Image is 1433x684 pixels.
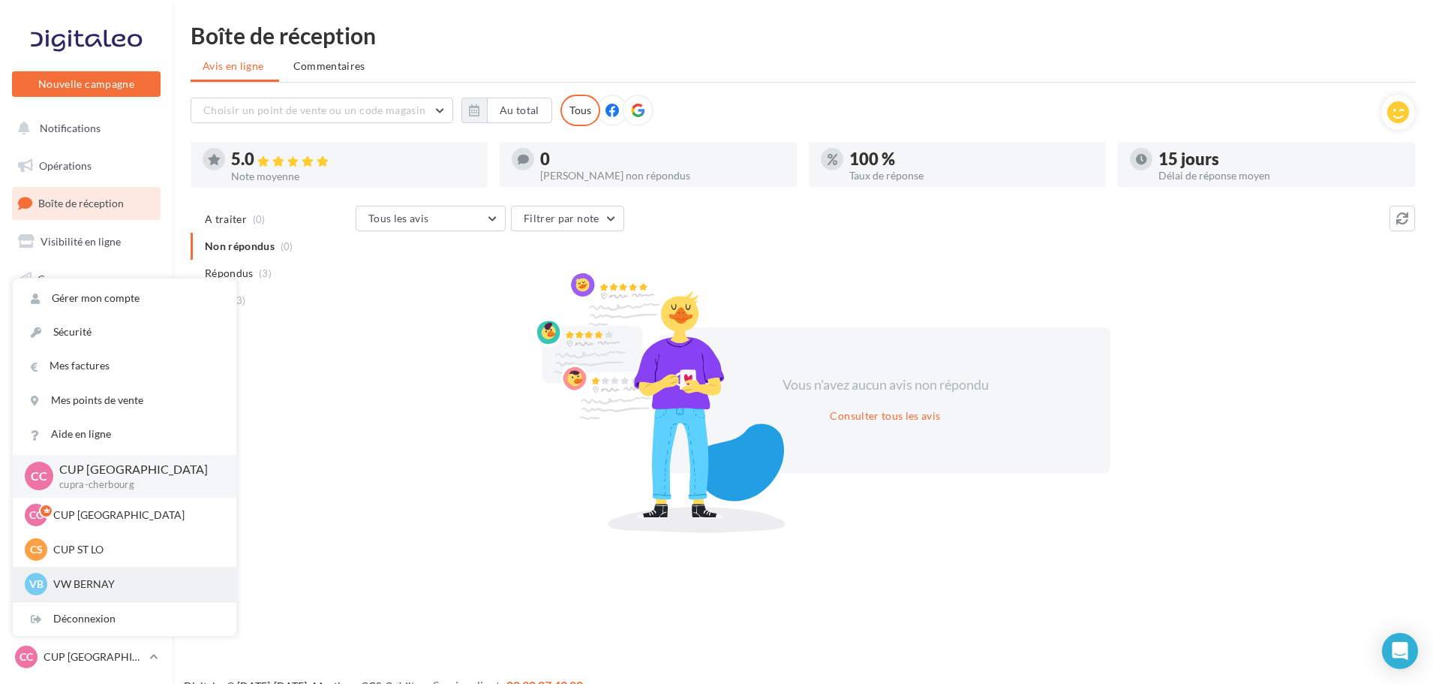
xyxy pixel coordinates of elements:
div: 15 jours [1158,151,1403,167]
a: Médiathèque [9,338,164,369]
span: Notifications [40,122,101,134]
button: Consulter tous les avis [824,407,946,425]
span: Choisir un point de vente ou un code magasin [203,104,425,116]
button: Au total [487,98,552,123]
a: Calendrier [9,375,164,407]
div: Délai de réponse moyen [1158,170,1403,181]
span: (3) [233,294,246,306]
div: 5.0 [231,151,476,168]
span: Opérations [39,159,92,172]
p: CUP ST LO [53,542,218,557]
div: Boîte de réception [191,24,1415,47]
a: Mes points de vente [13,384,236,417]
a: Campagnes [9,264,164,295]
div: 100 % [849,151,1094,167]
span: (3) [259,267,272,279]
span: CS [30,542,43,557]
span: CC [29,508,43,523]
div: Taux de réponse [849,170,1094,181]
p: cupra-cherbourg [59,478,212,492]
span: Tous les avis [368,212,429,224]
span: A traiter [205,212,247,227]
div: Open Intercom Messenger [1382,633,1418,669]
button: Tous les avis [356,206,506,231]
button: Notifications [9,113,158,144]
div: [PERSON_NAME] non répondus [540,170,785,181]
span: Commentaires [293,59,365,74]
div: 0 [540,151,785,167]
a: CC CUP [GEOGRAPHIC_DATA] [12,643,161,671]
div: Déconnexion [13,602,236,636]
span: CC [20,649,33,664]
a: Visibilité en ligne [9,226,164,258]
a: Contacts [9,300,164,332]
a: Sécurité [13,315,236,349]
a: Boîte de réception [9,187,164,219]
button: Au total [461,98,552,123]
button: Choisir un point de vente ou un code magasin [191,98,453,123]
span: Campagnes [38,272,92,285]
span: Boîte de réception [38,197,124,209]
span: VB [29,577,44,592]
a: Opérations [9,150,164,182]
div: Tous [560,95,600,126]
div: Vous n'avez aucun avis non répondu [756,375,1014,395]
span: Visibilité en ligne [41,235,121,248]
a: PLV et print personnalisable [9,412,164,457]
span: Répondus [205,266,254,281]
a: Aide en ligne [13,417,236,451]
span: CC [31,468,47,485]
a: Gérer mon compte [13,282,236,315]
span: (0) [253,213,266,225]
a: Mes factures [13,349,236,383]
button: Filtrer par note [511,206,624,231]
a: Campagnes DataOnDemand [9,463,164,507]
p: VW BERNAY [53,577,218,592]
button: Nouvelle campagne [12,71,161,97]
p: CUP [GEOGRAPHIC_DATA] [44,649,143,664]
div: Note moyenne [231,171,476,182]
p: CUP [GEOGRAPHIC_DATA] [53,508,218,523]
p: CUP [GEOGRAPHIC_DATA] [59,461,212,478]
